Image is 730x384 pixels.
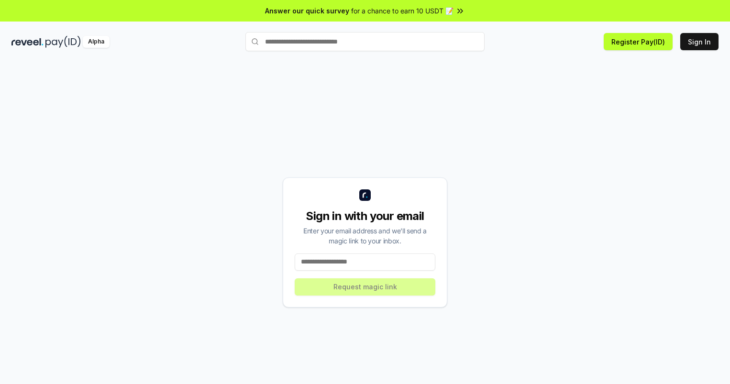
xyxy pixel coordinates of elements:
img: logo_small [359,189,371,201]
div: Alpha [83,36,110,48]
span: for a chance to earn 10 USDT 📝 [351,6,453,16]
div: Enter your email address and we’ll send a magic link to your inbox. [295,226,435,246]
img: pay_id [45,36,81,48]
button: Sign In [680,33,719,50]
img: reveel_dark [11,36,44,48]
button: Register Pay(ID) [604,33,673,50]
span: Answer our quick survey [265,6,349,16]
div: Sign in with your email [295,208,435,224]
